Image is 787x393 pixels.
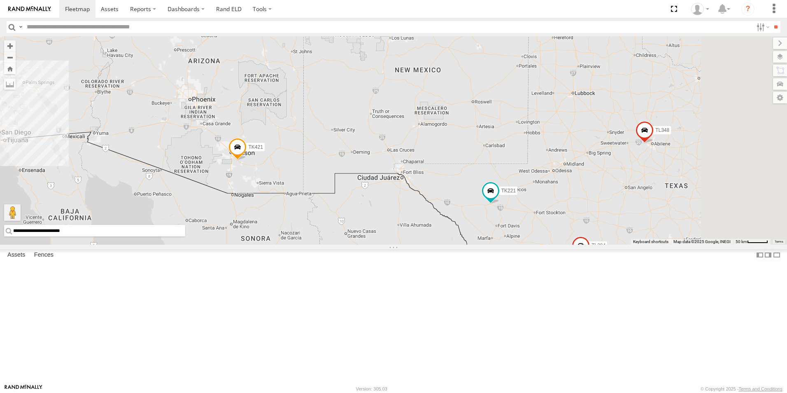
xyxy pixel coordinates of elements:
[655,128,669,133] span: TL348
[4,78,16,90] label: Measure
[4,51,16,63] button: Zoom out
[756,249,764,261] label: Dock Summary Table to the Left
[673,239,731,244] span: Map data ©2025 Google, INEGI
[5,385,42,393] a: Visit our Website
[4,204,21,221] button: Drag Pegman onto the map to open Street View
[775,240,783,243] a: Terms
[591,243,605,248] span: TL384
[248,144,263,150] span: TK421
[4,63,16,74] button: Zoom Home
[688,3,712,15] div: Daniel Del Muro
[3,249,29,261] label: Assets
[701,386,782,391] div: © Copyright 2025 -
[741,2,754,16] i: ?
[764,249,772,261] label: Dock Summary Table to the Right
[773,92,787,103] label: Map Settings
[8,6,51,12] img: rand-logo.svg
[17,21,24,33] label: Search Query
[356,386,387,391] div: Version: 305.03
[739,386,782,391] a: Terms and Conditions
[4,40,16,51] button: Zoom in
[753,21,771,33] label: Search Filter Options
[736,239,747,244] span: 50 km
[773,249,781,261] label: Hide Summary Table
[733,239,771,245] button: Map Scale: 50 km per 47 pixels
[633,239,668,245] button: Keyboard shortcuts
[30,249,58,261] label: Fences
[501,188,516,194] span: TK221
